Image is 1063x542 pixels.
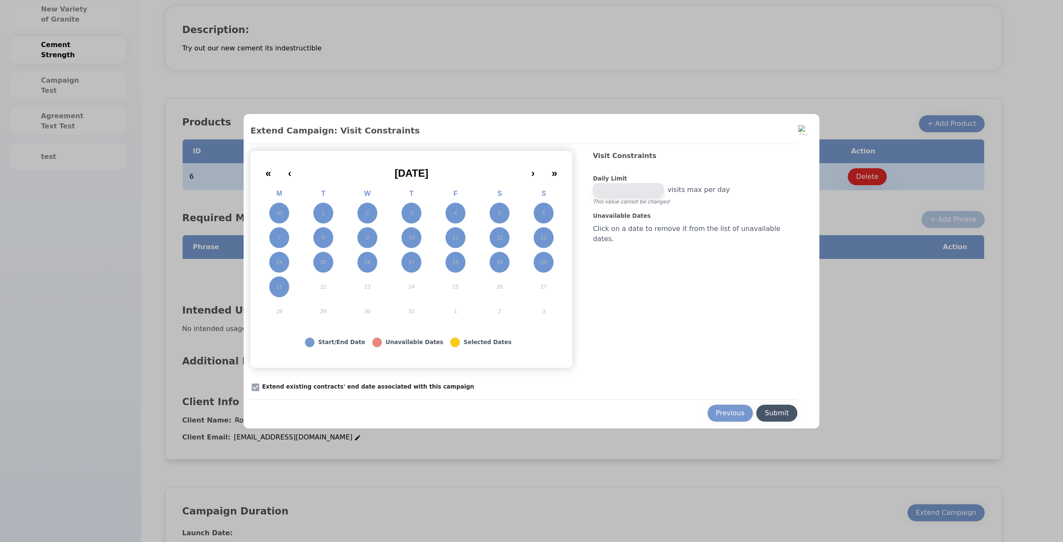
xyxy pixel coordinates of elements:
[452,234,459,242] abbr: July 11, 2025
[708,405,753,422] button: Previous
[318,338,365,347] div: Start/End Date
[522,201,566,225] button: July 6, 2025
[322,209,325,217] abbr: July 1, 2025
[541,190,546,197] abbr: Sunday
[389,250,433,275] button: July 17, 2025
[386,338,443,347] div: Unavailable Dates
[364,283,371,291] abbr: July 23, 2025
[593,175,797,183] label: Daily Limit
[320,258,327,266] abbr: July 15, 2025
[498,308,501,315] abbr: August 2, 2025
[593,198,797,205] p: This value cannot be changed
[278,234,280,242] abbr: July 7, 2025
[280,161,300,180] button: ‹
[522,225,566,250] button: July 13, 2025
[541,283,547,291] abbr: July 27, 2025
[276,258,283,266] abbr: July 14, 2025
[276,283,283,291] abbr: July 21, 2025
[454,209,457,217] abbr: July 4, 2025
[276,190,282,197] abbr: Monday
[364,190,371,197] abbr: Wednesday
[433,299,477,324] button: August 1, 2025
[257,250,301,275] button: July 14, 2025
[320,308,327,315] abbr: July 29, 2025
[345,250,389,275] button: July 16, 2025
[300,161,523,180] button: [DATE]
[543,161,566,180] button: »
[345,201,389,225] button: July 2, 2025
[364,308,371,315] abbr: July 30, 2025
[257,201,301,225] button: June 30, 2025
[477,225,522,250] button: July 12, 2025
[389,201,433,225] button: July 3, 2025
[301,250,345,275] button: July 15, 2025
[477,201,522,225] button: July 5, 2025
[345,275,389,299] button: July 23, 2025
[322,234,325,242] abbr: July 8, 2025
[452,283,459,291] abbr: July 25, 2025
[301,201,345,225] button: July 1, 2025
[464,338,511,347] div: Selected Dates
[389,299,433,324] button: July 31, 2025
[408,234,415,242] abbr: July 10, 2025
[257,225,301,250] button: July 7, 2025
[409,190,414,197] abbr: Thursday
[454,308,457,315] abbr: August 1, 2025
[433,201,477,225] button: July 4, 2025
[366,209,369,217] abbr: July 2, 2025
[593,151,797,175] h2: Visit Constraints
[389,225,433,250] button: July 10, 2025
[345,299,389,324] button: July 30, 2025
[408,283,415,291] abbr: July 24, 2025
[498,209,501,217] abbr: July 5, 2025
[667,185,730,195] span: visits max per day
[522,299,566,324] button: August 3, 2025
[497,190,502,197] abbr: Saturday
[765,408,789,418] div: Submit
[366,234,369,242] abbr: July 9, 2025
[798,125,808,135] img: Close
[522,250,566,275] button: July 20, 2025
[452,258,459,266] abbr: July 18, 2025
[453,190,458,197] abbr: Friday
[301,299,345,324] button: July 29, 2025
[394,167,428,179] span: [DATE]
[497,258,503,266] abbr: July 19, 2025
[497,283,503,291] abbr: July 26, 2025
[477,250,522,275] button: July 19, 2025
[433,275,477,299] button: July 25, 2025
[433,225,477,250] button: July 11, 2025
[522,275,566,299] button: July 27, 2025
[250,124,797,137] h2: Extend Campaign: Visit Constraints
[477,299,522,324] button: August 2, 2025
[345,225,389,250] button: July 9, 2025
[497,234,503,242] abbr: July 12, 2025
[257,275,301,299] button: July 21, 2025
[542,308,545,315] abbr: August 3, 2025
[276,308,283,315] abbr: July 28, 2025
[408,258,415,266] abbr: July 17, 2025
[301,225,345,250] button: July 8, 2025
[408,308,415,315] abbr: July 31, 2025
[593,220,797,247] div: Click on a date to remove it from the list of unavailable dates.
[276,209,283,217] abbr: June 30, 2025
[257,299,301,324] button: July 28, 2025
[523,161,543,180] button: ›
[593,212,797,220] label: Unavailable Dates
[541,258,547,266] abbr: July 20, 2025
[321,190,325,197] abbr: Tuesday
[756,405,797,422] button: Submit
[262,383,475,391] p: Extend existing contracts' end date associated with this campaign
[257,161,280,180] button: «
[433,250,477,275] button: July 18, 2025
[716,408,745,418] div: Previous
[320,283,327,291] abbr: July 22, 2025
[541,234,547,242] abbr: July 13, 2025
[389,275,433,299] button: July 24, 2025
[477,275,522,299] button: July 26, 2025
[364,258,371,266] abbr: July 16, 2025
[410,209,413,217] abbr: July 3, 2025
[301,275,345,299] button: July 22, 2025
[542,209,545,217] abbr: July 6, 2025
